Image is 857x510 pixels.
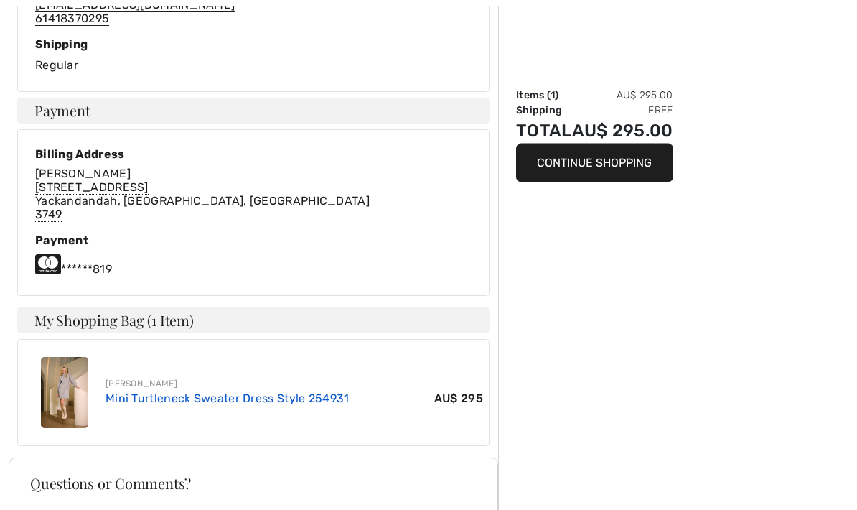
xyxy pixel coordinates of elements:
[35,167,131,181] span: [PERSON_NAME]
[516,103,572,118] td: Shipping
[434,391,483,408] span: AU$ 295
[35,38,472,75] div: Regular
[572,118,673,144] td: AU$ 295.00
[30,477,477,491] h3: Questions or Comments?
[572,103,673,118] td: Free
[17,98,490,124] h4: Payment
[106,378,483,391] div: [PERSON_NAME]
[551,89,555,101] span: 1
[572,88,673,103] td: AU$ 295.00
[106,392,350,406] a: Mini Turtleneck Sweater Dress Style 254931
[17,308,490,334] h4: My Shopping Bag (1 Item)
[41,358,88,429] img: Mini Turtleneck Sweater Dress Style 254931
[516,88,572,103] td: Items ( )
[35,148,370,162] div: Billing Address
[516,144,673,182] button: Continue Shopping
[35,38,472,52] div: Shipping
[516,118,572,144] td: Total
[35,234,472,248] div: Payment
